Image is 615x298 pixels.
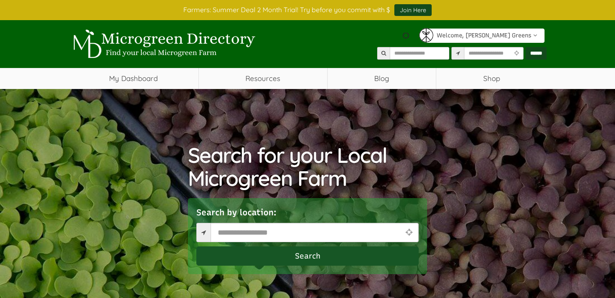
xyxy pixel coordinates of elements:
a: Blog [328,68,436,89]
img: Microgreen Directory [68,29,257,59]
i: Use Current Location [512,51,521,56]
a: Shop [436,68,547,89]
a: Welcome, [PERSON_NAME] Greens [426,29,545,43]
a: Resources [199,68,327,89]
i: Use Current Location [404,228,414,236]
h1: Search for your Local Microgreen Farm [188,144,427,190]
label: Search by location: [196,207,276,219]
div: Farmers: Summer Deal 2 Month Trial! Try before you commit with $ [62,4,553,16]
a: Join Here [394,4,432,16]
a: My Dashboard [68,68,198,89]
button: Search [196,246,419,266]
img: pimage 2457 189 photo [419,28,433,42]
